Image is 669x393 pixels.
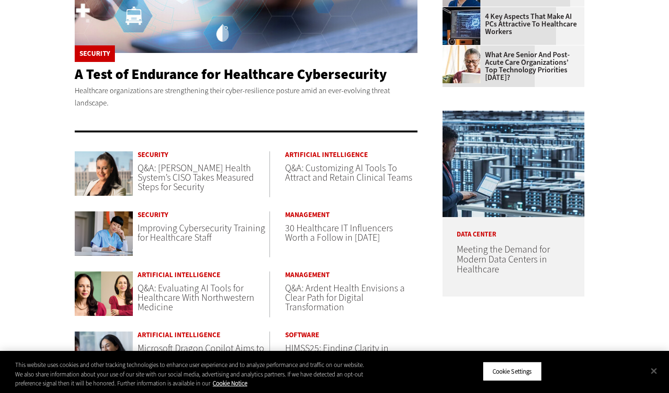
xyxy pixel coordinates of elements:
a: Q&A: Ardent Health Envisions a Clear Path for Digital Transformation [285,282,405,314]
button: Close [643,360,664,381]
a: Older person using tablet [443,45,485,53]
img: Older person using tablet [443,45,480,83]
a: HIMSS25: Finding Clarity in Healthcare’s Digital Transformation [285,342,389,374]
div: This website uses cookies and other tracking technologies to enhance user experience and to analy... [15,360,368,388]
a: 4 Key Aspects That Make AI PCs Attractive to Healthcare Workers [443,13,579,35]
img: engineer with laptop overlooking data center [443,111,584,217]
a: Security [138,151,269,158]
img: Desktop monitor with brain AI concept [443,7,480,45]
a: Security [79,50,110,57]
a: More information about your privacy [213,379,247,387]
p: Healthcare organizations are strengthening their cyber-resilience posture amid an ever-evolving t... [75,85,418,109]
a: A Test of Endurance for Healthcare Cybersecurity [75,65,387,84]
img: Hannah Koczka [75,271,133,316]
a: Security [138,211,269,218]
a: Meeting the Demand for Modern Data Centers in Healthcare [457,243,550,276]
a: Q&A: [PERSON_NAME] Health System’s CISO Takes Measured Steps for Security [138,162,254,193]
button: Cookie Settings [483,361,542,381]
a: Q&A: Customizing AI Tools To Attract and Retain Clinical Teams [285,162,412,184]
a: Software [285,332,417,339]
a: Improving Cybersecurity Training for Healthcare Staff [138,222,265,244]
a: Artificial Intelligence [138,271,269,279]
a: 30 Healthcare IT Influencers Worth a Follow in [DATE] [285,222,393,244]
img: nurse studying on computer [75,211,133,256]
a: Q&A: Evaluating AI Tools for Healthcare With Northwestern Medicine [138,282,254,314]
a: Artificial Intelligence [138,332,269,339]
a: Desktop monitor with brain AI concept [443,7,485,15]
a: Microsoft Dragon Copilot Aims to Reduce Clinicians’ Administrative Burden [138,342,267,374]
img: Connie Barrera [75,151,133,196]
p: Data Center [443,217,584,238]
img: Doctor conversing with patient [75,332,133,376]
a: What Are Senior and Post-Acute Care Organizations’ Top Technology Priorities [DATE]? [443,51,579,81]
a: Management [285,271,417,279]
a: Management [285,211,417,218]
a: Artificial Intelligence [285,151,417,158]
